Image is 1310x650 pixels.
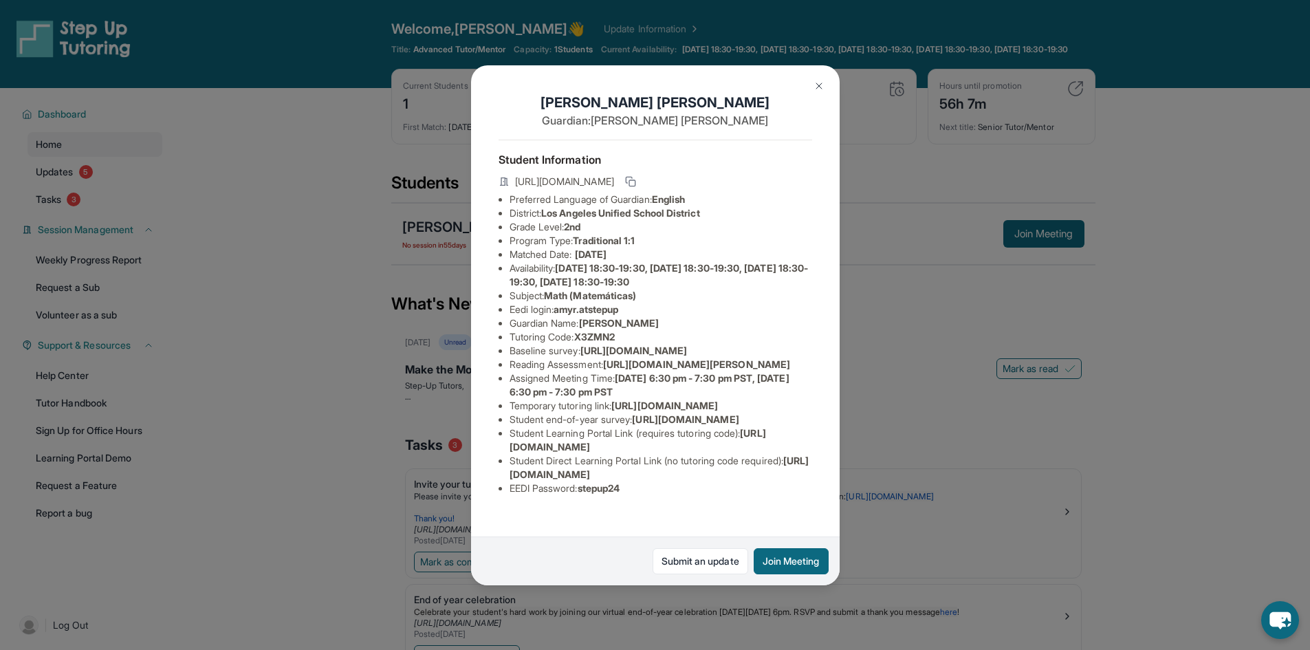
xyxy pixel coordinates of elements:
span: [PERSON_NAME] [579,317,659,329]
p: Guardian: [PERSON_NAME] [PERSON_NAME] [499,112,812,129]
li: Student Direct Learning Portal Link (no tutoring code required) : [510,454,812,481]
button: chat-button [1261,601,1299,639]
li: Grade Level: [510,220,812,234]
h4: Student Information [499,151,812,168]
li: Program Type: [510,234,812,248]
li: Baseline survey : [510,344,812,358]
li: Student end-of-year survey : [510,413,812,426]
li: Student Learning Portal Link (requires tutoring code) : [510,426,812,454]
span: English [652,193,686,205]
span: [DATE] [575,248,607,260]
button: Copy link [622,173,639,190]
span: 2nd [564,221,580,232]
span: [URL][DOMAIN_NAME] [515,175,614,188]
img: Close Icon [814,80,825,91]
h1: [PERSON_NAME] [PERSON_NAME] [499,93,812,112]
span: stepup24 [578,482,620,494]
span: amyr.atstepup [554,303,618,315]
span: X3ZMN2 [574,331,615,343]
span: Traditional 1:1 [573,235,635,246]
li: Subject : [510,289,812,303]
li: Matched Date: [510,248,812,261]
span: [DATE] 18:30-19:30, [DATE] 18:30-19:30, [DATE] 18:30-19:30, [DATE] 18:30-19:30 [510,262,809,288]
li: District: [510,206,812,220]
span: [DATE] 6:30 pm - 7:30 pm PST, [DATE] 6:30 pm - 7:30 pm PST [510,372,789,398]
li: Tutoring Code : [510,330,812,344]
span: [URL][DOMAIN_NAME] [580,345,687,356]
a: Submit an update [653,548,748,574]
span: [URL][DOMAIN_NAME] [632,413,739,425]
li: Guardian Name : [510,316,812,330]
span: [URL][DOMAIN_NAME][PERSON_NAME] [603,358,790,370]
span: [URL][DOMAIN_NAME] [611,400,718,411]
li: Preferred Language of Guardian: [510,193,812,206]
li: EEDI Password : [510,481,812,495]
li: Assigned Meeting Time : [510,371,812,399]
li: Temporary tutoring link : [510,399,812,413]
button: Join Meeting [754,548,829,574]
span: Math (Matemáticas) [544,290,636,301]
span: Los Angeles Unified School District [541,207,699,219]
li: Availability: [510,261,812,289]
li: Eedi login : [510,303,812,316]
li: Reading Assessment : [510,358,812,371]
